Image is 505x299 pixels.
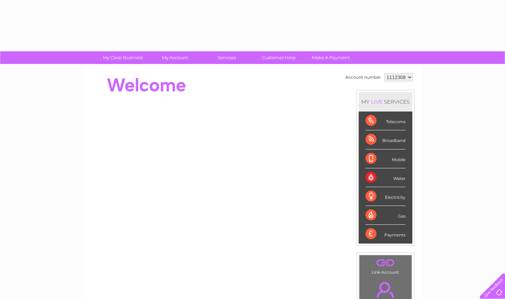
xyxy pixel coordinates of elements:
div: Telecoms [366,112,406,130]
div: Broadband [366,130,406,149]
div: MY SERVICES [359,92,412,112]
a: My Clear Business [95,51,151,64]
td: Link Account [359,255,412,276]
td: Account number [344,71,383,83]
div: Water [366,168,406,187]
a: Services [199,51,255,64]
a: Customer Help [251,51,307,64]
a: . [361,257,410,269]
div: Gas [366,206,406,225]
div: LIVE [370,99,384,105]
div: Electricity [366,187,406,206]
a: Make A Payment [303,51,359,64]
div: Mobile [366,149,406,168]
div: Payments [366,225,406,243]
a: My Account [147,51,203,64]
